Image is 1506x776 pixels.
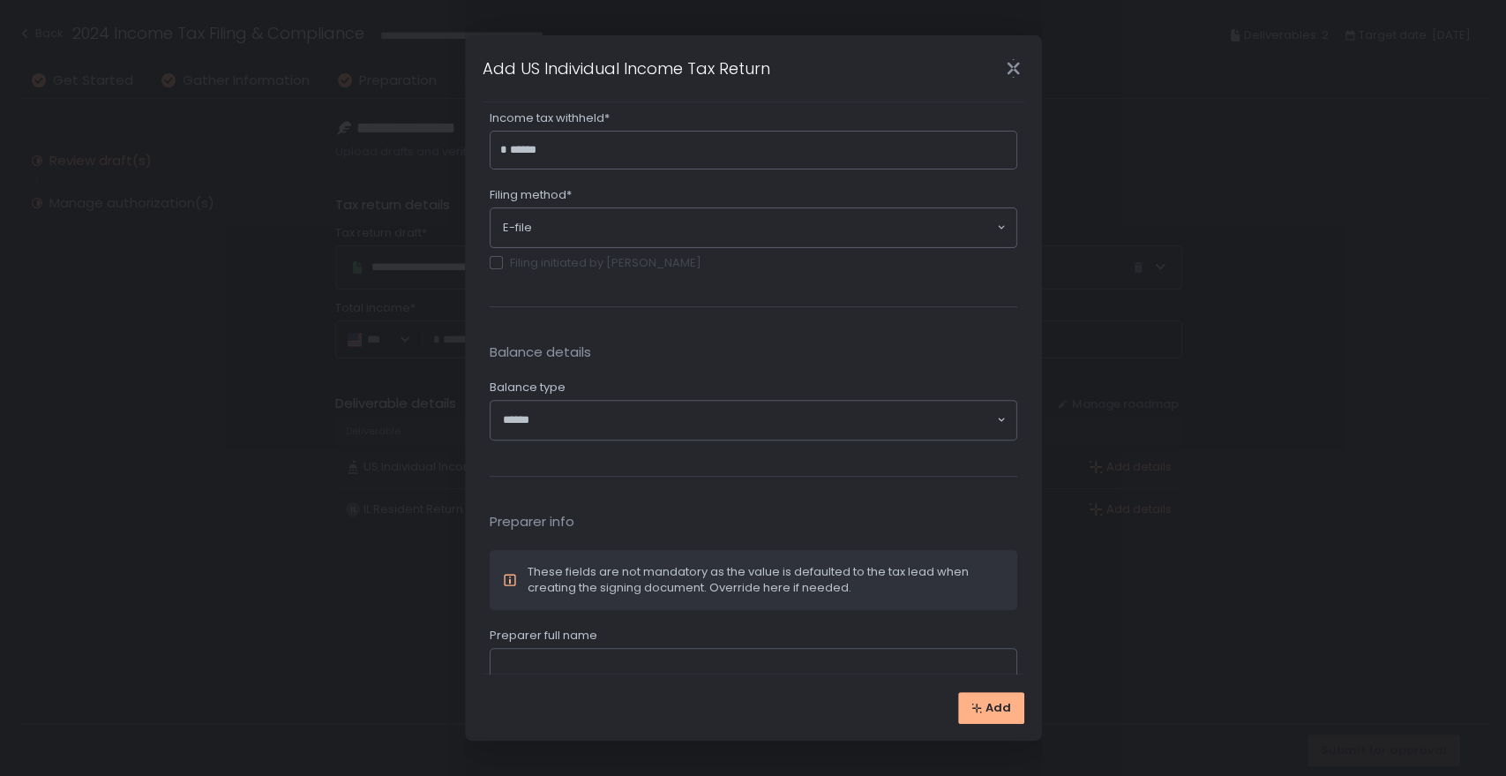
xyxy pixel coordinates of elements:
[985,58,1042,79] div: Close
[503,220,532,236] span: E-file
[490,380,566,396] span: Balance type
[532,219,995,237] input: Search for option
[483,57,770,80] h1: Add US Individual Income Tax Return
[490,343,1017,363] span: Balance details
[491,401,1016,440] div: Search for option
[985,700,1011,716] span: Add
[490,628,597,644] span: Preparer full name
[490,110,610,126] span: Income tax withheld*
[490,187,572,203] span: Filing method*
[528,564,1004,596] div: These fields are not mandatory as the value is defaulted to the tax lead when creating the signin...
[503,411,995,429] input: Search for option
[958,692,1024,724] button: Add
[491,208,1016,247] div: Search for option
[490,512,1017,532] span: Preparer info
